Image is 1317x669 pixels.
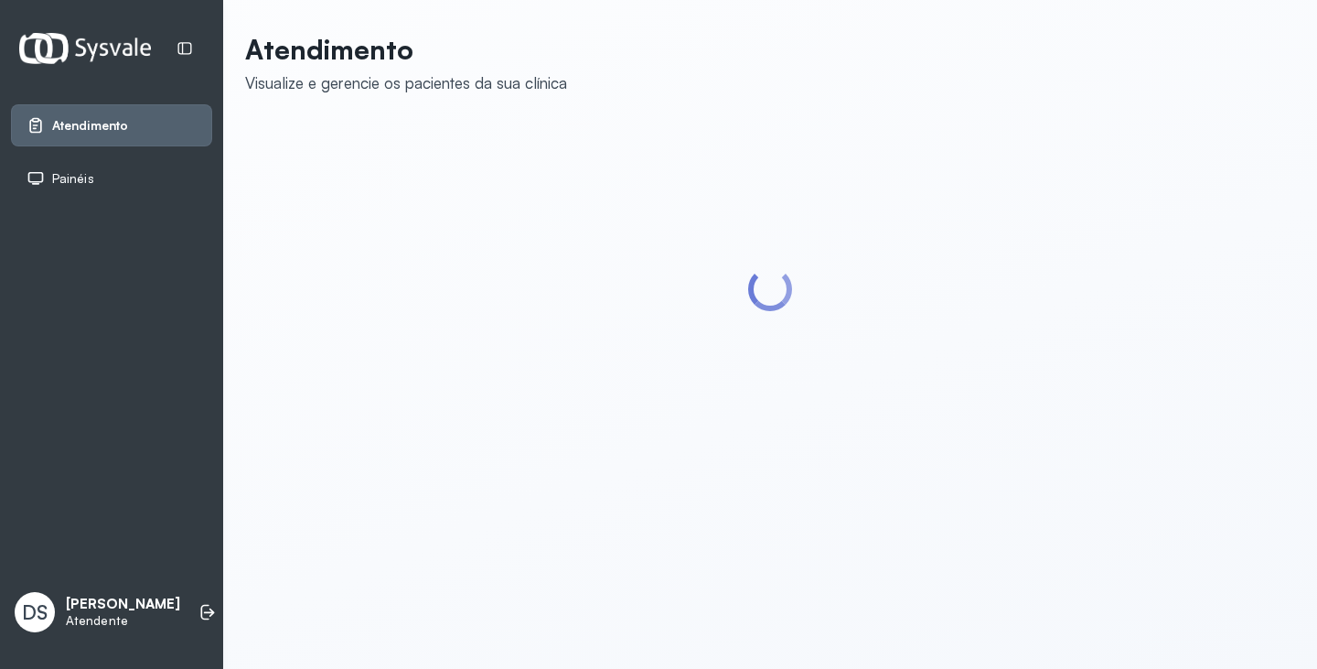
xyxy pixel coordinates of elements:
p: [PERSON_NAME] [66,596,180,613]
p: Atendimento [245,33,567,66]
p: Atendente [66,613,180,629]
a: Atendimento [27,116,197,135]
img: Logotipo do estabelecimento [19,33,151,63]
span: Atendimento [52,118,128,134]
div: Visualize e gerencie os pacientes da sua clínica [245,73,567,92]
span: Painéis [52,171,94,187]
